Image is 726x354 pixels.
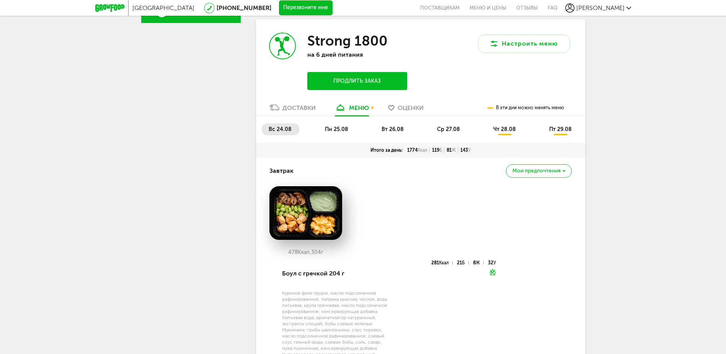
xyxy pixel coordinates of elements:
[473,261,484,265] div: 8
[331,103,373,116] a: меню
[269,249,342,256] div: 478 304
[452,147,456,153] span: Ж
[430,147,444,153] div: 119
[487,100,564,116] div: В эти дни можно менять меню
[462,260,465,265] span: Б
[368,147,405,153] div: Итого за день:
[307,51,407,58] p: на 6 дней питания
[269,126,292,133] span: вс 24.08
[325,126,348,133] span: пн 25.08
[349,104,369,111] div: меню
[549,126,572,133] span: пт 29.08
[512,168,561,174] span: Мои предпочтения
[576,4,625,11] span: [PERSON_NAME]
[439,260,449,265] span: Ккал
[269,186,342,240] img: big_cZzK5juJnVkQ950K.png
[488,261,496,265] div: 32
[468,147,471,153] span: У
[478,34,570,53] button: Настроить меню
[444,147,458,153] div: 81
[439,147,442,153] span: Б
[382,126,404,133] span: вт 26.08
[398,104,424,111] span: Оценки
[307,72,407,90] button: Продлить заказ
[405,147,430,153] div: 1774
[418,147,427,153] span: Ккал
[279,0,333,16] button: Перезвоните мне
[269,164,294,178] h4: Завтрак
[321,249,323,256] span: г
[266,103,320,116] a: Доставки
[282,261,388,287] div: Боул с гречкой 204 г
[457,261,468,265] div: 21
[431,261,453,265] div: 281
[384,103,427,116] a: Оценки
[217,4,271,11] a: [PHONE_NUMBER]
[493,126,516,133] span: чт 28.08
[476,260,480,265] span: Ж
[458,147,473,153] div: 143
[282,104,316,111] div: Доставки
[493,260,496,265] span: У
[132,4,194,11] span: [GEOGRAPHIC_DATA]
[298,249,311,256] span: Ккал,
[307,33,388,49] h3: Strong 1800
[437,126,460,133] span: ср 27.08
